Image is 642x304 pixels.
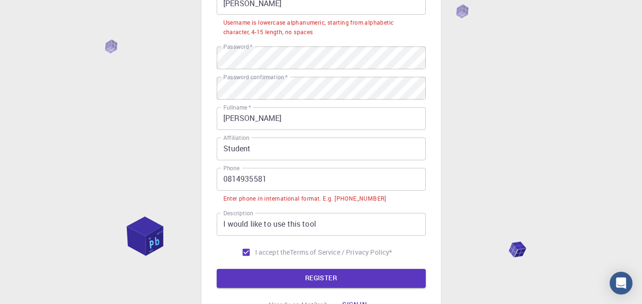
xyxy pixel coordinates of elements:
[223,194,386,203] div: Enter phone in international format. E.g. [PHONE_NUMBER]
[223,164,240,172] label: Phone
[255,248,290,257] span: I accept the
[217,269,426,288] button: REGISTER
[223,209,253,217] label: Description
[223,103,251,111] label: Fullname
[223,134,249,142] label: Affiliation
[223,18,419,37] div: Username is lowercase alphanumeric, starting from alphabetic character, 4-15 length, no spaces
[290,248,392,257] a: Terms of Service / Privacy Policy*
[223,73,287,81] label: Password confirmation
[223,43,252,51] label: Password
[610,272,632,295] div: Open Intercom Messenger
[290,248,392,257] p: Terms of Service / Privacy Policy *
